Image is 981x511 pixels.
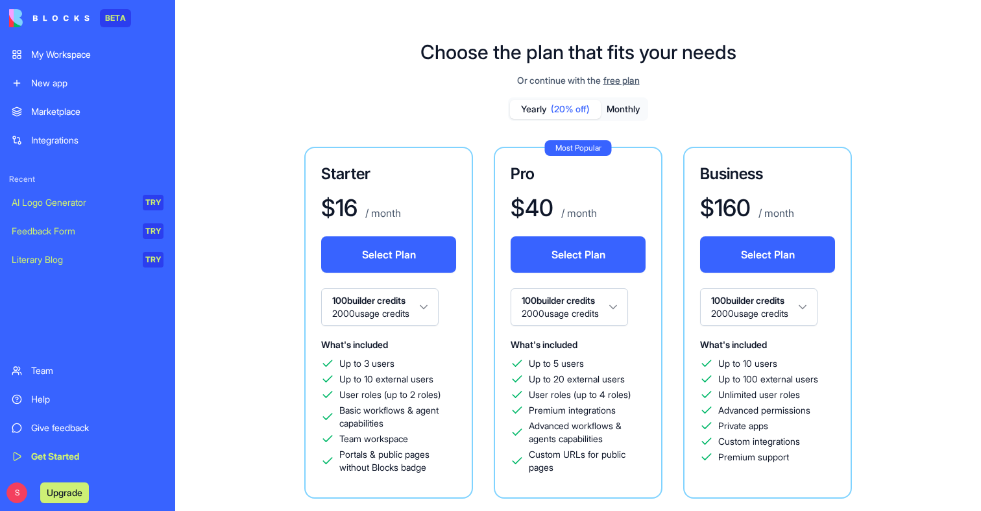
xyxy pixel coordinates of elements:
h3: Business [700,164,835,184]
a: Help [4,386,171,412]
span: Premium support [718,451,789,464]
div: Most Popular [545,140,612,156]
span: Up to 10 external users [339,373,433,386]
p: / month [363,205,401,221]
h1: Choose the plan that fits your needs [420,40,736,64]
span: S [6,482,27,503]
span: Recent [4,174,171,184]
span: Premium integrations [529,404,616,417]
span: What's included [321,339,388,350]
span: Up to 10 users [718,357,777,370]
img: logo [9,9,90,27]
div: Team [31,364,163,377]
div: Integrations [31,134,163,147]
a: New app [4,70,171,96]
span: Up to 3 users [339,357,394,370]
span: Custom URLs for public pages [529,448,646,474]
div: New app [31,77,163,90]
span: (20% off) [551,103,590,116]
a: Literary BlogTRY [4,247,171,273]
div: My Workspace [31,48,163,61]
span: User roles (up to 2 roles) [339,388,441,401]
span: Up to 20 external users [529,373,625,386]
span: Advanced workflows & agents capabilities [529,419,646,445]
div: BETA [100,9,131,27]
div: Help [31,393,163,406]
button: Yearly [510,100,601,119]
p: / month [756,205,794,221]
a: Feedback FormTRY [4,218,171,244]
span: Private apps [718,419,768,432]
button: Monthly [601,100,646,119]
a: My Workspace [4,42,171,68]
span: Unlimited user roles [718,388,800,401]
a: AI Logo GeneratorTRY [4,190,171,216]
a: Team [4,358,171,384]
div: Literary Blog [12,253,134,266]
span: What's included [700,339,767,350]
h3: Pro [511,164,646,184]
div: Feedback Form [12,225,134,238]
div: Marketplace [31,105,163,118]
a: Upgrade [40,486,89,499]
button: Select Plan [511,236,646,273]
span: User roles (up to 4 roles) [529,388,631,401]
button: Upgrade [40,482,89,503]
span: Team workspace [339,432,408,445]
div: Get Started [31,450,163,463]
div: Give feedback [31,421,163,434]
a: Get Started [4,443,171,469]
span: free plan [603,74,640,87]
a: BETA [9,9,131,27]
span: Custom integrations [718,435,800,448]
span: What's included [511,339,577,350]
span: Up to 100 external users [718,373,818,386]
h1: $ 160 [700,195,751,221]
span: Advanced permissions [718,404,810,417]
a: Give feedback [4,415,171,441]
button: Select Plan [700,236,835,273]
span: Portals & public pages without Blocks badge [339,448,456,474]
div: AI Logo Generator [12,196,134,209]
h1: $ 40 [511,195,553,221]
h1: $ 16 [321,195,357,221]
span: Basic workflows & agent capabilities [339,404,456,430]
div: TRY [143,223,163,239]
div: TRY [143,252,163,268]
h3: Starter [321,164,456,184]
span: Up to 5 users [529,357,584,370]
a: Marketplace [4,99,171,125]
button: Select Plan [321,236,456,273]
div: TRY [143,195,163,210]
span: Or continue with the [517,74,601,87]
a: Integrations [4,127,171,153]
p: / month [559,205,597,221]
